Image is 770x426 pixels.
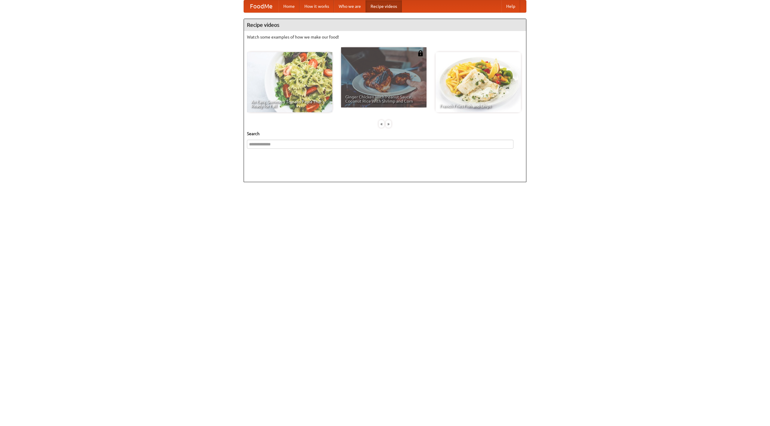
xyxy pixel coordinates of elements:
[251,100,328,108] span: An Easy, Summery Tomato Pasta That's Ready for Fall
[334,0,366,12] a: Who we are
[247,34,523,40] p: Watch some examples of how we make our food!
[436,52,521,112] a: French Fries Fish and Chips
[440,104,517,108] span: French Fries Fish and Chips
[244,19,526,31] h4: Recipe videos
[379,120,384,128] div: «
[247,52,332,112] a: An Easy, Summery Tomato Pasta That's Ready for Fall
[386,120,391,128] div: »
[417,50,423,56] img: 483408.png
[244,0,279,12] a: FoodMe
[279,0,300,12] a: Home
[300,0,334,12] a: How it works
[366,0,402,12] a: Recipe videos
[247,131,523,137] h5: Search
[501,0,520,12] a: Help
